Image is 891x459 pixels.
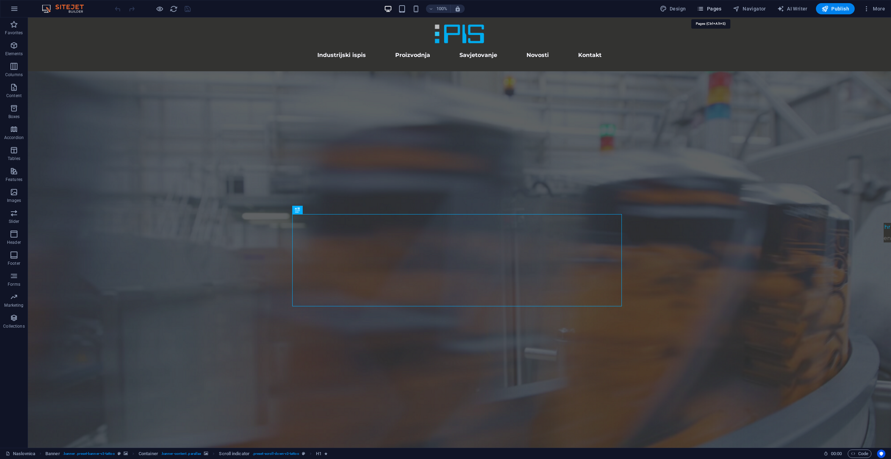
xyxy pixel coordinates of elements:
p: Tables [8,156,20,161]
p: Slider [9,219,20,224]
span: Click to select. Double-click to edit [139,450,158,458]
span: Code [851,450,868,458]
h6: Session time [824,450,842,458]
p: Features [6,177,22,182]
span: . preset-scroll-down-v3-tattoo [252,450,299,458]
a: Click to cancel selection. Double-click to open Pages [6,450,35,458]
button: reload [169,5,178,13]
button: More [860,3,888,14]
div: Design (Ctrl+Alt+Y) [657,3,689,14]
button: Pages [694,3,724,14]
i: On resize automatically adjust zoom level to fit chosen device. [455,6,461,12]
span: More [863,5,885,12]
p: Header [7,240,21,245]
span: Publish [822,5,849,12]
button: Publish [816,3,855,14]
p: Collections [3,323,24,329]
span: Click to select. Double-click to edit [316,450,322,458]
span: 00 00 [831,450,842,458]
p: Boxes [8,114,20,119]
p: Images [7,198,21,203]
button: 100% [426,5,451,13]
span: Pages [697,5,721,12]
button: Click here to leave preview mode and continue editing [155,5,164,13]
i: This element contains a background [204,452,208,456]
button: Design [657,3,689,14]
img: Editor Logo [40,5,93,13]
button: Navigator [730,3,769,14]
span: . banner .preset-banner-v3-tattoo [63,450,115,458]
p: Elements [5,51,23,57]
button: Usercentrics [877,450,885,458]
p: Marketing [4,303,23,308]
p: Accordion [4,135,24,140]
i: This element is a customizable preset [302,452,305,456]
nav: breadcrumb [45,450,327,458]
i: This element is a customizable preset [118,452,121,456]
span: Design [660,5,686,12]
i: This element contains a background [124,452,128,456]
span: : [836,451,837,456]
p: Content [6,93,22,99]
span: . banner-content .parallax [161,450,201,458]
p: Forms [8,282,20,287]
span: Click to select. Double-click to edit [45,450,60,458]
span: Navigator [733,5,766,12]
span: AI Writer [777,5,808,12]
p: Columns [5,72,23,78]
button: Code [848,450,871,458]
span: Click to select. Double-click to edit [219,450,250,458]
h6: 100% [436,5,448,13]
i: Element contains an animation [324,452,327,456]
p: Favorites [5,30,23,36]
p: Footer [8,261,20,266]
i: Reload page [170,5,178,13]
button: AI Writer [774,3,810,14]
